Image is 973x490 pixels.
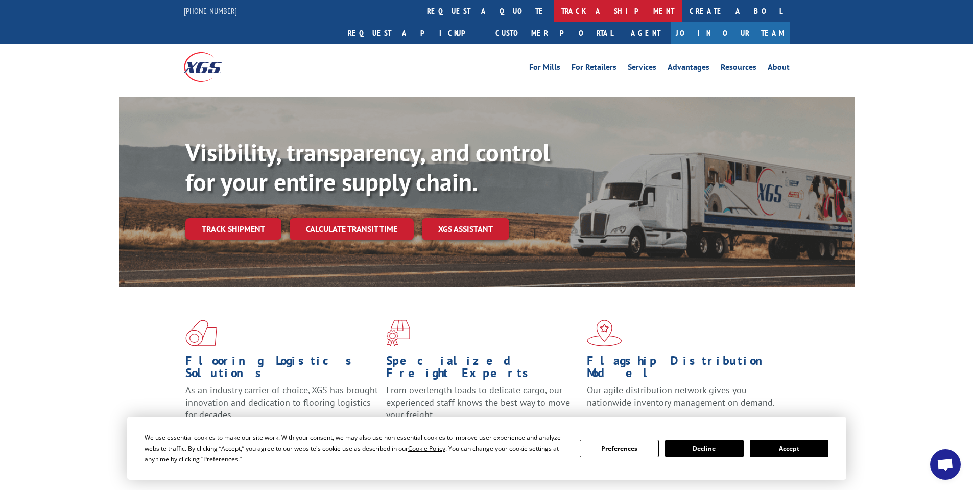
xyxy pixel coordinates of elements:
button: Decline [665,440,744,457]
a: Join Our Team [671,22,790,44]
span: As an industry carrier of choice, XGS has brought innovation and dedication to flooring logistics... [185,384,378,421]
h1: Specialized Freight Experts [386,355,579,384]
a: [PHONE_NUMBER] [184,6,237,16]
b: Visibility, transparency, and control for your entire supply chain. [185,136,550,198]
a: For Retailers [572,63,616,75]
a: Services [628,63,656,75]
a: Calculate transit time [290,218,414,240]
a: Agent [621,22,671,44]
img: xgs-icon-focused-on-flooring-red [386,320,410,346]
button: Accept [750,440,828,457]
img: xgs-icon-flagship-distribution-model-red [587,320,622,346]
span: Preferences [203,455,238,463]
a: Track shipment [185,218,281,240]
button: Preferences [580,440,658,457]
div: Cookie Consent Prompt [127,417,846,480]
a: For Mills [529,63,560,75]
a: Advantages [668,63,709,75]
a: Request a pickup [340,22,488,44]
span: Our agile distribution network gives you nationwide inventory management on demand. [587,384,775,408]
span: Cookie Policy [408,444,445,453]
div: We use essential cookies to make our site work. With your consent, we may also use non-essential ... [145,432,567,464]
h1: Flooring Logistics Solutions [185,355,378,384]
a: About [768,63,790,75]
a: XGS ASSISTANT [422,218,509,240]
h1: Flagship Distribution Model [587,355,780,384]
a: Resources [721,63,756,75]
div: Open chat [930,449,961,480]
p: From overlength loads to delicate cargo, our experienced staff knows the best way to move your fr... [386,384,579,430]
img: xgs-icon-total-supply-chain-intelligence-red [185,320,217,346]
a: Customer Portal [488,22,621,44]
